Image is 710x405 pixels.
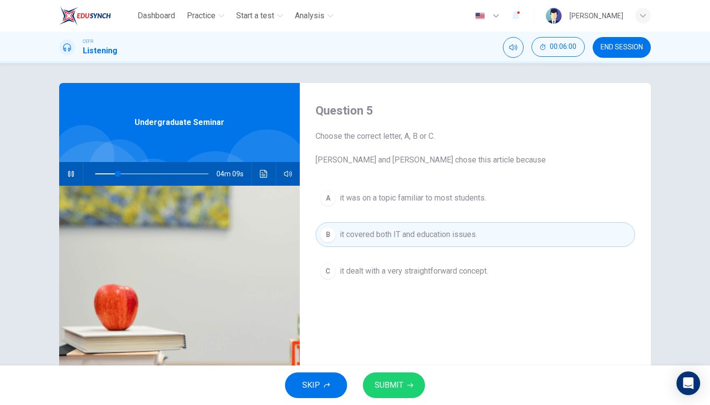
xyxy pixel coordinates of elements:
span: Choose the correct letter, A, B or C. [PERSON_NAME] and [PERSON_NAME] chose this article because [316,130,635,166]
button: Practice [183,7,228,25]
span: it covered both IT and education issues. [340,229,477,241]
button: SKIP [285,372,347,398]
span: Dashboard [138,10,175,22]
span: Undergraduate Seminar [135,117,224,128]
span: Analysis [295,10,324,22]
h1: Listening [83,45,117,57]
div: [PERSON_NAME] [569,10,623,22]
span: it dealt with a very straightforward concept. [340,265,488,277]
img: en [474,12,486,20]
img: EduSynch logo [59,6,111,26]
div: Hide [532,37,585,58]
span: 00:06:00 [550,43,576,51]
img: Profile picture [546,8,562,24]
a: EduSynch logo [59,6,134,26]
div: Mute [503,37,524,58]
span: Start a test [236,10,274,22]
div: Open Intercom Messenger [676,371,700,395]
span: END SESSION [601,43,643,51]
span: it was on a topic familiar to most students. [340,192,486,204]
button: Analysis [291,7,337,25]
button: Click to see the audio transcription [256,162,272,186]
div: B [320,227,336,243]
button: END SESSION [593,37,651,58]
button: Bit covered both IT and education issues. [316,222,635,247]
button: Cit dealt with a very straightforward concept. [316,259,635,283]
button: Dashboard [134,7,179,25]
div: C [320,263,336,279]
button: Start a test [232,7,287,25]
span: SUBMIT [375,378,403,392]
span: CEFR [83,38,93,45]
button: SUBMIT [363,372,425,398]
div: A [320,190,336,206]
span: SKIP [302,378,320,392]
button: Ait was on a topic familiar to most students. [316,186,635,210]
span: 04m 09s [216,162,251,186]
button: 00:06:00 [532,37,585,57]
h4: Question 5 [316,103,635,119]
span: Practice [187,10,215,22]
